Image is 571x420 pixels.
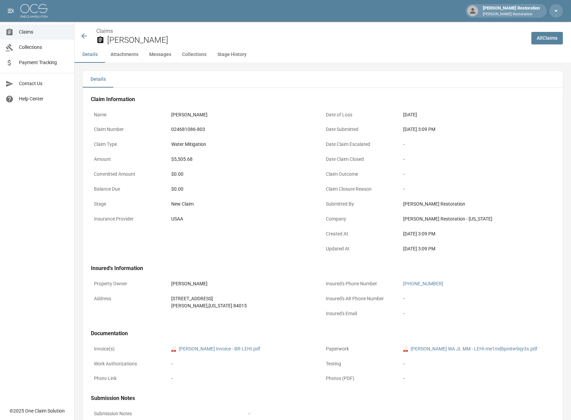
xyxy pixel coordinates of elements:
[403,375,552,382] div: -
[91,153,168,166] p: Amount
[177,46,212,63] button: Collections
[403,186,552,193] div: -
[171,141,206,148] div: Water Mitigation
[171,186,320,193] div: $0.00
[91,212,168,226] p: Insurance Provider
[403,126,552,133] div: [DATE] 3:09 PM
[171,171,320,178] div: $0.00
[323,197,400,211] p: Submitted By
[83,71,113,88] button: Details
[19,80,69,87] span: Contact Us
[323,153,400,166] p: Date Claim Closed
[91,197,168,211] p: Stage
[91,372,168,385] p: Photo Link
[323,227,400,241] p: Created At
[171,111,208,118] div: [PERSON_NAME]
[91,395,555,402] h4: Submission Notes
[19,59,69,66] span: Payment Tracking
[403,345,537,352] a: pdf[PERSON_NAME] WA JL MM - LEHI-me1mdbpnitw9qy3s.pdf
[171,215,183,223] div: USAA
[9,407,65,414] div: © 2025 One Claim Solution
[403,310,405,317] div: -
[403,141,552,148] div: -
[403,215,552,223] div: [PERSON_NAME] Restoration - [US_STATE]
[144,46,177,63] button: Messages
[323,372,400,385] p: Photos (PDF)
[323,277,400,290] p: Insured's Phone Number
[171,375,173,382] div: -
[323,123,400,136] p: Date Submitted
[19,44,69,51] span: Collections
[105,46,144,63] button: Attachments
[96,27,526,35] nav: breadcrumb
[4,4,18,18] button: open drawer
[171,345,260,352] a: pdf[PERSON_NAME] Invoice - BR-LEHI.pdf
[249,410,250,417] div: -
[91,183,168,196] p: Balance Due
[480,5,543,17] div: [PERSON_NAME] Restoration
[107,35,526,45] h2: [PERSON_NAME]
[83,71,563,88] div: details tabs
[171,360,320,367] div: -
[323,357,400,370] p: Testing
[96,28,113,34] a: Claims
[403,360,552,367] div: -
[403,295,405,302] div: -
[403,230,552,237] div: [DATE] 3:09 PM
[19,28,69,36] span: Claims
[91,123,168,136] p: Claim Number
[323,292,400,305] p: Insured's Alt Phone Number
[323,108,400,121] p: Date of Loss
[323,342,400,356] p: Paperwork
[91,342,168,356] p: Invoice(s)
[91,277,168,290] p: Property Owner
[323,212,400,226] p: Company
[20,4,47,18] img: ocs-logo-white-transparent.png
[171,126,205,133] div: 024681086-803
[531,32,563,44] a: AllClaims
[403,281,443,286] a: [PHONE_NUMBER]
[212,46,252,63] button: Stage History
[75,46,571,63] div: anchor tabs
[91,108,168,121] p: Name
[403,171,552,178] div: -
[91,357,168,370] p: Work Authorizations
[19,95,69,102] span: Help Center
[323,138,400,151] p: Date Claim Escalated
[483,12,540,17] p: [PERSON_NAME] Restoration
[403,111,417,118] div: [DATE]
[171,295,247,302] div: [STREET_ADDRESS]
[91,168,168,181] p: Committed Amount
[91,330,555,337] h4: Documentation
[323,307,400,320] p: Insured's Email
[403,156,552,163] div: -
[171,302,247,309] div: [PERSON_NAME] , [US_STATE] 84015
[171,201,320,208] div: New Claim
[91,96,555,103] h4: Claim Information
[171,280,208,287] div: [PERSON_NAME]
[91,292,168,305] p: Address
[91,138,168,151] p: Claim Type
[91,265,555,272] h4: Insured's Information
[403,245,552,252] div: [DATE] 3:09 PM
[323,183,400,196] p: Claim Closure Reason
[75,46,105,63] button: Details
[171,156,193,163] div: $5,505.68
[403,201,552,208] div: [PERSON_NAME] Restoration
[323,242,400,255] p: Updated At
[323,168,400,181] p: Claim Outcome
